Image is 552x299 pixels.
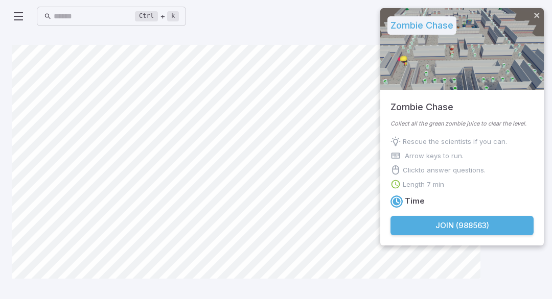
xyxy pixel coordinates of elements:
kbd: Ctrl [135,11,158,21]
button: Start Drawing on Questions [496,7,516,26]
h6: Time [405,195,425,207]
p: Collect all the green zombie juice to clear the level. [390,119,534,128]
kbd: k [167,11,179,21]
div: Join Activity [380,8,544,245]
a: Time [390,195,403,208]
p: Arrow keys to run. [405,151,464,161]
button: close [534,11,541,21]
button: Fullscreen Game [477,7,496,26]
p: Click to answer questions. [403,165,486,175]
p: Rescue the scientists if you can. [403,136,507,146]
div: + [135,10,179,22]
h5: Zombie Chase [390,90,453,114]
button: Join (988563) [390,216,534,235]
h5: Zombie Chase [387,16,456,35]
p: Length 7 min [403,179,444,189]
